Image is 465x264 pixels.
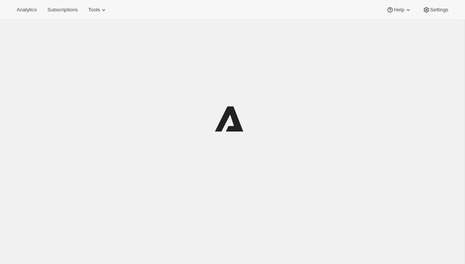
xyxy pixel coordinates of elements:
span: Tools [88,7,100,13]
button: Tools [84,5,112,15]
button: Settings [418,5,453,15]
button: Help [382,5,416,15]
span: Analytics [17,7,37,13]
span: Help [394,7,404,13]
button: Analytics [12,5,41,15]
span: Settings [430,7,448,13]
button: Subscriptions [43,5,82,15]
span: Subscriptions [47,7,78,13]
